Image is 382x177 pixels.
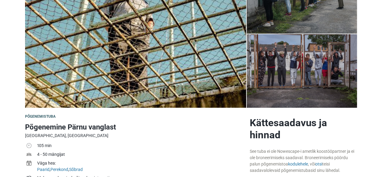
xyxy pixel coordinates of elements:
[50,167,68,172] a: Perekond
[25,122,245,133] h1: Põgenemine Pärnu vanglast
[288,162,308,166] a: kodulehele
[37,159,245,174] td: , ,
[315,162,322,166] a: otsi
[37,160,245,166] div: Väga hea:
[37,167,50,172] a: Paarid
[250,117,357,141] h2: Kättesaadavus ja hinnad
[37,151,245,159] td: 4 - 50 mängijat
[37,142,245,151] td: 105 min
[247,34,357,108] img: Põgenemine Pärnu vanglast photo 5
[250,148,357,174] div: See tuba ei ole Nowescape-i ametlik koostööpartner ja ei ole broneerimiseks saadaval. Broneerimis...
[25,133,245,139] div: [GEOGRAPHIC_DATA], [GEOGRAPHIC_DATA]
[247,34,357,108] a: Põgenemine Pärnu vanglast photo 4
[69,167,83,172] a: Sõbrad
[25,114,56,119] span: Põgenemistuba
